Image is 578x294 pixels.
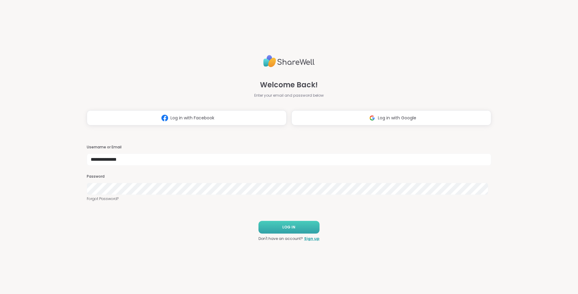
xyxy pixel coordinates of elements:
[304,236,320,241] a: Sign up
[282,225,295,230] span: LOG IN
[263,53,315,70] img: ShareWell Logo
[87,174,491,179] h3: Password
[170,115,214,121] span: Log in with Facebook
[159,112,170,124] img: ShareWell Logomark
[87,110,287,125] button: Log in with Facebook
[258,221,320,234] button: LOG IN
[378,115,416,121] span: Log in with Google
[258,236,303,241] span: Don't have an account?
[260,79,318,90] span: Welcome Back!
[291,110,491,125] button: Log in with Google
[87,196,491,202] a: Forgot Password?
[87,145,491,150] h3: Username or Email
[254,93,324,98] span: Enter your email and password below
[366,112,378,124] img: ShareWell Logomark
